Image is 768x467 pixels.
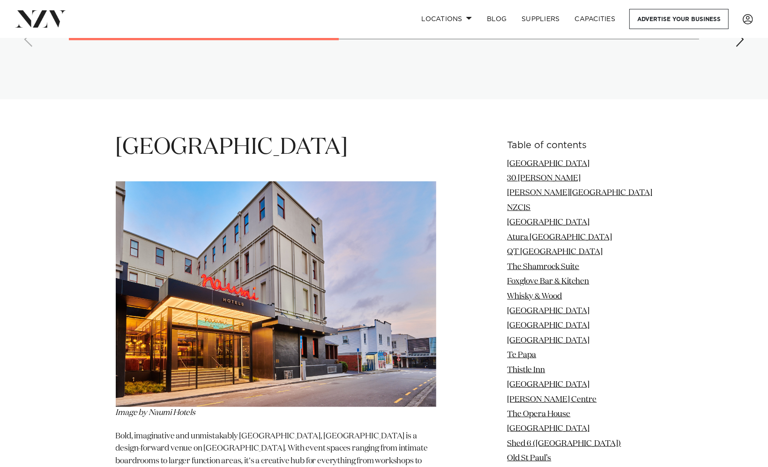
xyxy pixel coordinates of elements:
[507,454,552,462] a: Old St Paul’s
[15,10,66,27] img: nzv-logo.png
[414,9,479,29] a: Locations
[507,366,545,374] a: Thistle Inn
[479,9,514,29] a: BLOG
[507,263,580,271] a: The Shamrock Suite
[507,396,597,404] a: [PERSON_NAME] Centre
[507,307,590,315] a: [GEOGRAPHIC_DATA]
[507,410,571,418] a: The Opera House
[507,278,589,286] a: Foxglove Bar & Kitchen
[507,160,590,168] a: [GEOGRAPHIC_DATA]
[507,381,590,389] a: [GEOGRAPHIC_DATA]
[507,189,653,197] a: [PERSON_NAME][GEOGRAPHIC_DATA]
[116,133,436,163] h1: [GEOGRAPHIC_DATA]
[567,9,623,29] a: Capacities
[507,204,531,212] a: NZCIS
[507,174,581,182] a: 30 [PERSON_NAME]
[507,141,653,151] h6: Table of contents
[507,351,537,359] a: Te Papa
[507,337,590,345] a: [GEOGRAPHIC_DATA]
[507,322,590,330] a: [GEOGRAPHIC_DATA]
[507,233,612,241] a: Atura [GEOGRAPHIC_DATA]
[507,248,603,256] a: QT [GEOGRAPHIC_DATA]
[507,440,621,448] a: Shed 6 ([GEOGRAPHIC_DATA])
[507,218,590,226] a: [GEOGRAPHIC_DATA]
[116,409,195,417] em: Image by Naumi Hotels
[507,425,590,433] a: [GEOGRAPHIC_DATA]
[629,9,729,29] a: Advertise your business
[514,9,567,29] a: SUPPLIERS
[507,293,562,301] a: Whisky & Wood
